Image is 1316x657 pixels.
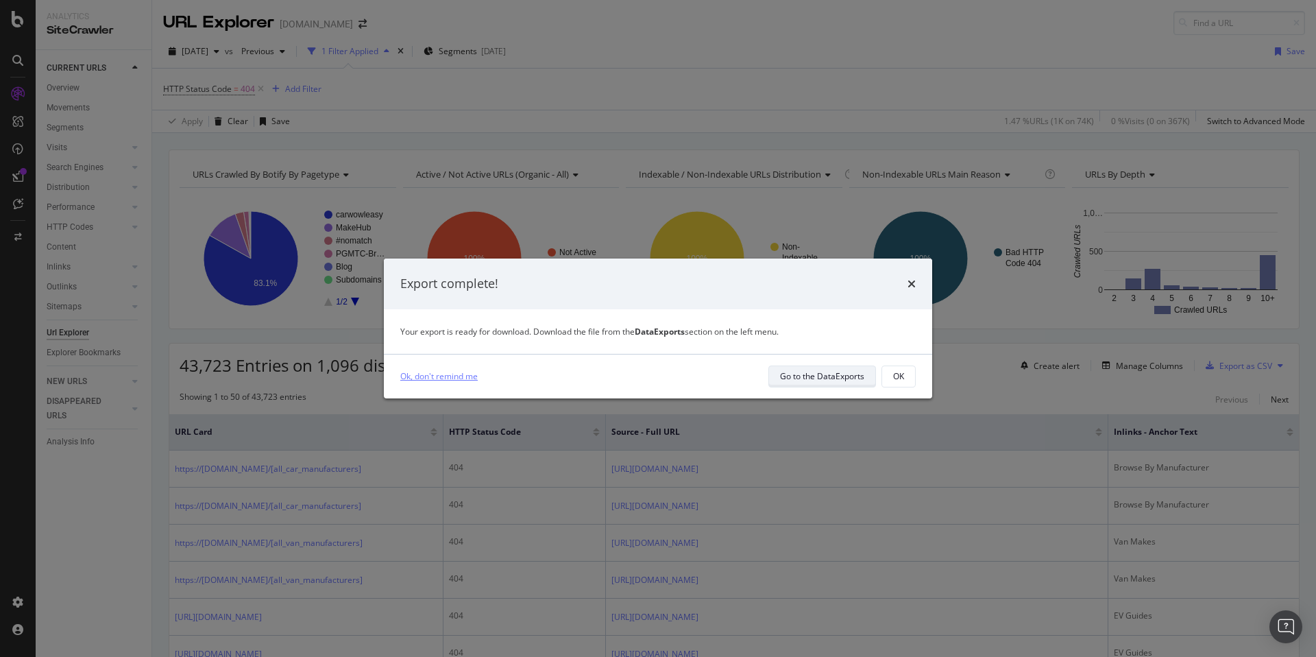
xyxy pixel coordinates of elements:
[907,275,916,293] div: times
[400,275,498,293] div: Export complete!
[1269,610,1302,643] div: Open Intercom Messenger
[635,326,779,337] span: section on the left menu.
[384,259,932,398] div: modal
[780,370,864,382] div: Go to the DataExports
[881,366,916,387] button: OK
[635,326,685,337] strong: DataExports
[400,369,478,383] a: Ok, don't remind me
[400,326,916,337] div: Your export is ready for download. Download the file from the
[768,366,876,387] button: Go to the DataExports
[893,370,904,382] div: OK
